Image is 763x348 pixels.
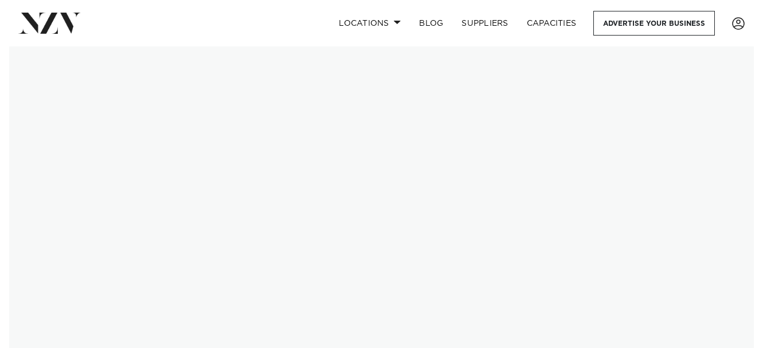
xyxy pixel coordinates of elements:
a: Capacities [518,11,586,36]
a: Locations [330,11,410,36]
img: nzv-logo.png [18,13,81,33]
a: Advertise your business [593,11,715,36]
a: SUPPLIERS [452,11,517,36]
a: BLOG [410,11,452,36]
